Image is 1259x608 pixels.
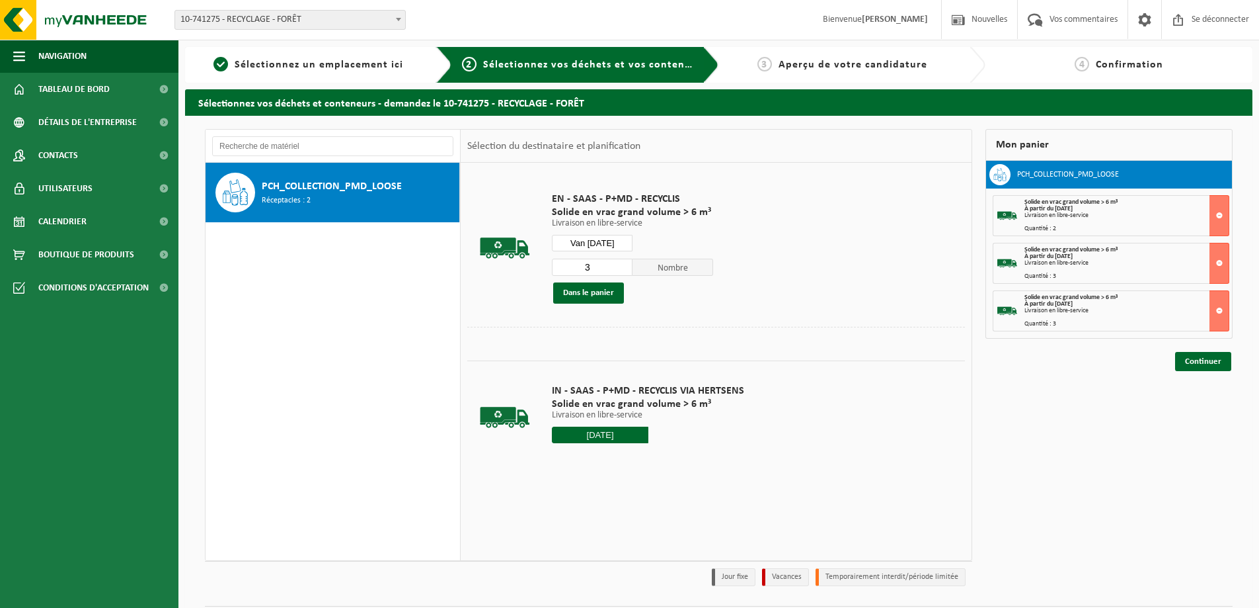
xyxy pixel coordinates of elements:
[466,60,472,70] font: 2
[38,217,87,227] font: Calendrier
[1185,357,1221,366] font: Continuer
[174,10,406,30] span: 10-741275 - RECYCLAGE - FORÊT
[552,235,632,251] input: Sélectionnez la date
[1024,307,1088,314] font: Livraison en libre-service
[1024,253,1073,260] font: À partir du [DATE]
[180,15,301,24] font: 10-741275 - RECYCLAGE - FORÊT
[996,140,1049,150] font: Mon panier
[1192,15,1249,24] font: Se déconnecter
[552,399,711,410] font: Solide en vrac grand volume > 6 m³
[552,194,680,204] font: EN - SAAS - P+MD - RECYCLIS
[212,136,453,156] input: Recherche de matériel
[825,573,958,581] font: Temporairement interdit/période limitée
[38,184,93,194] font: Utilisateurs
[552,218,642,228] font: Livraison en libre-service
[552,427,648,443] input: Sélectionnez la date
[1024,246,1118,253] font: Solide en vrac grand volume > 6 m³
[38,118,137,128] font: Détails de l'entreprise
[198,99,584,109] font: Sélectionnez vos déchets et conteneurs - demandez le 10-741275 - RECYCLAGE - FORÊT
[1024,300,1073,308] font: À partir du [DATE]
[1024,273,1056,280] font: Quantité : 3
[206,163,460,222] button: PCH_COLLECTION_PMD_LOOSE Réceptacles : 2
[235,60,403,70] font: Sélectionnez un emplacement ici
[1079,60,1085,70] font: 4
[552,410,642,420] font: Livraison en libre-service
[262,196,311,204] font: Réceptacles : 2
[38,151,78,161] font: Contacts
[658,263,688,273] font: Nombre
[38,52,87,62] font: Navigation
[1024,294,1118,301] font: Solide en vrac grand volume > 6 m³
[761,60,767,70] font: 3
[1024,225,1056,232] font: Quantité : 2
[722,573,748,581] font: Jour fixe
[1024,320,1056,327] font: Quantité : 3
[38,250,134,260] font: Boutique de produits
[1096,60,1163,70] font: Confirmation
[483,60,706,70] font: Sélectionnez vos déchets et vos conteneurs
[218,60,224,70] font: 1
[823,15,862,24] font: Bienvenue
[972,15,1007,24] font: Nouvelles
[38,85,110,95] font: Tableau de bord
[552,207,711,218] font: Solide en vrac grand volume > 6 m³
[772,573,802,581] font: Vacances
[1049,15,1118,24] font: Vos commentaires
[1024,259,1088,267] font: Livraison en libre-service
[38,283,149,293] font: Conditions d'acceptation
[175,11,405,29] span: 10-741275 - RECYCLAGE - FORÊT
[467,141,640,152] font: Sélection du destinataire et planification
[1024,198,1118,206] font: Solide en vrac grand volume > 6 m³
[553,282,624,304] button: Dans le panier
[1024,205,1073,212] font: À partir du [DATE]
[262,181,402,192] font: PCH_COLLECTION_PMD_LOOSE
[862,15,928,24] font: [PERSON_NAME]
[779,60,927,70] font: Aperçu de votre candidature
[1017,171,1119,179] font: PCH_COLLECTION_PMD_LOOSE
[192,57,426,73] a: 1Sélectionnez un emplacement ici
[1024,212,1088,219] font: Livraison en libre-service
[1175,352,1231,371] a: Continuer
[552,386,744,396] font: IN - SAAS - P+MD - RECYCLIS VIA HERTSENS
[563,288,614,297] font: Dans le panier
